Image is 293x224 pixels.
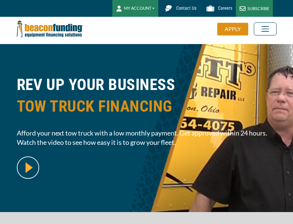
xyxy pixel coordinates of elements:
button: Toggle navigation [254,22,277,35]
a: Careers [200,2,236,15]
img: Beacon Funding chat [162,2,175,15]
span: Contact Us [176,6,196,11]
img: video modal pop-up play button [17,156,39,179]
h1: REV UP YOUR BUSINESS [17,74,277,123]
a: Contact Us [158,2,200,15]
span: Afford your next tow truck with a low monthly payment. Get approved within 24 hours. Watch the vi... [17,128,277,147]
img: Beacon Funding Careers [204,2,217,15]
div: APPLY [217,23,248,35]
span: TOW TRUCK FINANCING [17,96,277,117]
a: APPLY [217,23,254,35]
span: Careers [218,6,232,11]
img: Beacon Funding Corporation logo [17,17,83,41]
